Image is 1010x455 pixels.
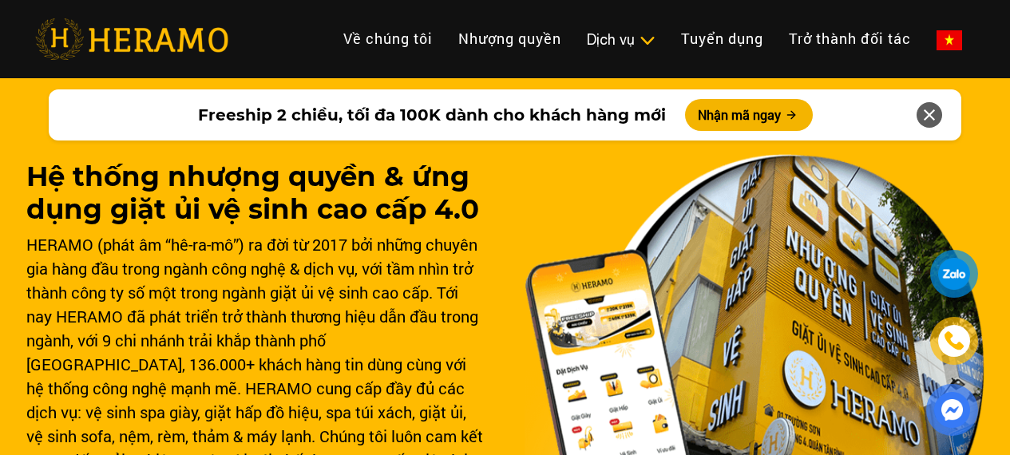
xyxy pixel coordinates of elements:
a: Trở thành đối tác [776,22,924,56]
a: Tuyển dụng [668,22,776,56]
img: phone-icon [943,330,965,352]
img: subToggleIcon [639,33,656,49]
div: Dịch vụ [587,29,656,50]
img: heramo-logo.png [35,18,228,60]
button: Nhận mã ngay [685,99,813,131]
h1: Hệ thống nhượng quyền & ứng dụng giặt ủi vệ sinh cao cấp 4.0 [26,160,486,226]
img: vn-flag.png [937,30,962,50]
a: Nhượng quyền [446,22,574,56]
a: phone-icon [933,319,976,362]
span: Freeship 2 chiều, tối đa 100K dành cho khách hàng mới [198,103,666,127]
a: Về chúng tôi [331,22,446,56]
